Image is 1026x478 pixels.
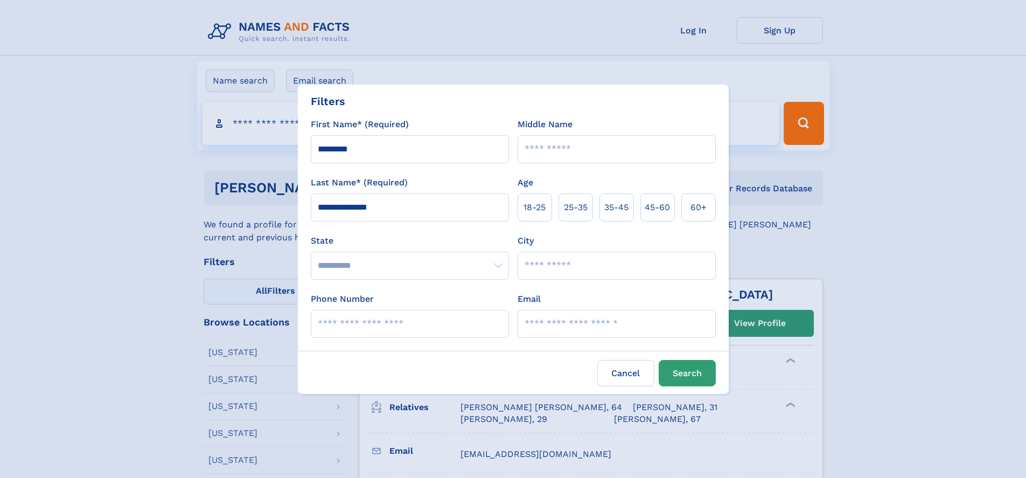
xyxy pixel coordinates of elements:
[524,201,546,214] span: 18‑25
[518,234,534,247] label: City
[311,234,509,247] label: State
[659,360,716,386] button: Search
[564,201,588,214] span: 25‑35
[597,360,654,386] label: Cancel
[311,176,408,189] label: Last Name* (Required)
[311,93,345,109] div: Filters
[518,118,573,131] label: Middle Name
[311,118,409,131] label: First Name* (Required)
[518,293,541,306] label: Email
[311,293,374,306] label: Phone Number
[645,201,670,214] span: 45‑60
[604,201,629,214] span: 35‑45
[518,176,533,189] label: Age
[690,201,707,214] span: 60+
